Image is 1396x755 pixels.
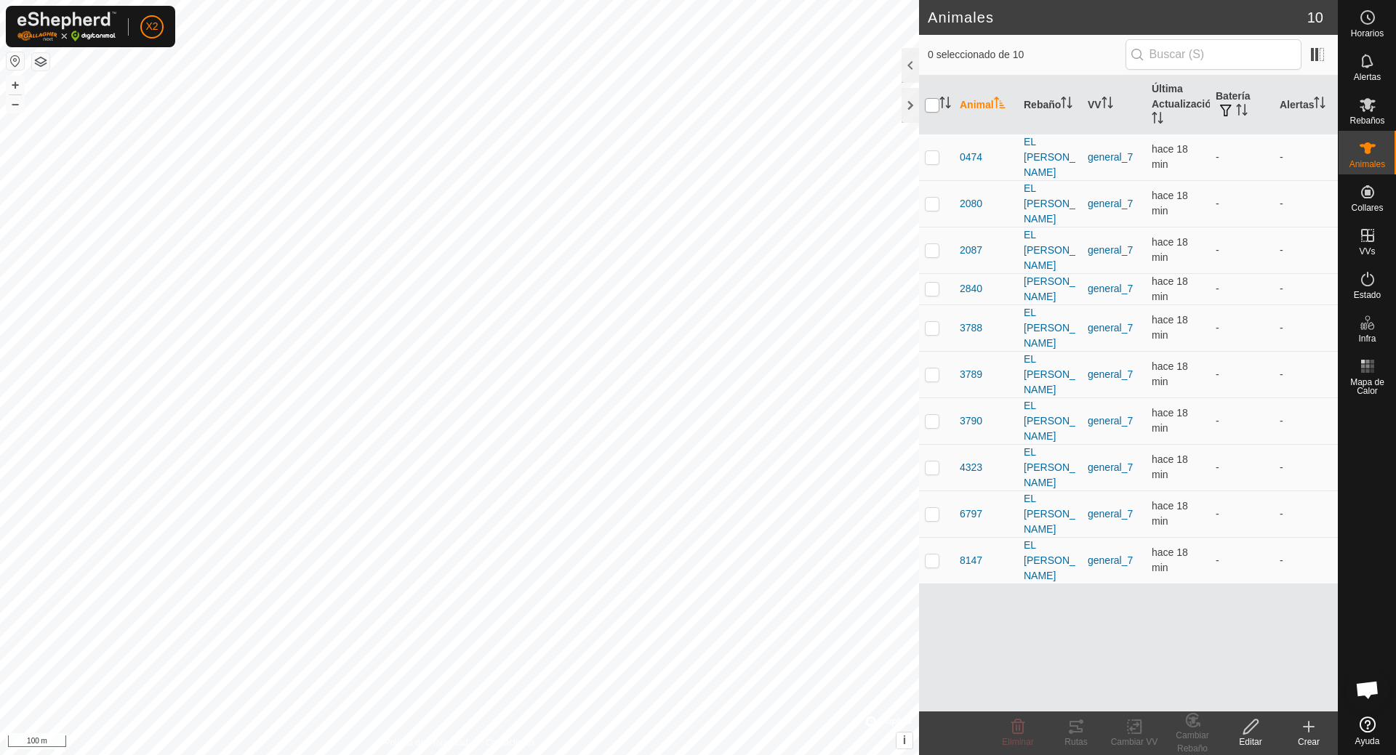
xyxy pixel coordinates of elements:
div: Rutas [1047,735,1105,748]
span: 23 sept 2025, 17:02 [1152,407,1188,434]
a: Política de Privacidad [385,736,468,749]
span: 0474 [960,150,982,165]
span: 23 sept 2025, 17:02 [1152,546,1188,573]
a: general_7 [1088,415,1133,427]
span: X2 [145,19,158,34]
div: EL [PERSON_NAME] [1024,134,1076,180]
td: - [1210,490,1274,537]
p-sorticon: Activar para ordenar [939,99,951,110]
input: Buscar (S) [1126,39,1301,70]
td: - [1210,304,1274,351]
span: Mapa de Calor [1342,378,1392,395]
p-sorticon: Activar para ordenar [1236,106,1248,118]
button: Capas del Mapa [32,53,49,70]
span: i [903,734,906,746]
span: Horarios [1351,29,1384,38]
span: 23 sept 2025, 17:02 [1152,314,1188,341]
td: - [1210,351,1274,397]
div: EL [PERSON_NAME] [1024,181,1076,227]
h2: Animales [928,9,1307,26]
a: general_7 [1088,461,1133,473]
span: 23 sept 2025, 17:02 [1152,453,1188,480]
div: EL [PERSON_NAME] [1024,538,1076,584]
td: - [1210,180,1274,227]
span: 2087 [960,243,982,258]
div: EL [PERSON_NAME] [1024,352,1076,397]
div: [PERSON_NAME] [1024,274,1076,304]
span: 23 sept 2025, 17:02 [1152,190,1188,217]
div: Cambiar VV [1105,735,1163,748]
span: 2840 [960,281,982,296]
a: general_7 [1088,283,1133,294]
span: 23 sept 2025, 17:02 [1152,236,1188,263]
div: Cambiar Rebaño [1163,729,1221,755]
button: – [7,95,24,113]
div: EL [PERSON_NAME] [1024,227,1076,273]
td: - [1274,444,1338,490]
td: - [1274,351,1338,397]
td: - [1274,134,1338,180]
p-sorticon: Activar para ordenar [1314,99,1325,110]
p-sorticon: Activar para ordenar [994,99,1006,110]
th: Animal [954,76,1018,134]
span: 23 sept 2025, 17:02 [1152,360,1188,387]
span: 3788 [960,320,982,336]
p-sorticon: Activar para ordenar [1152,114,1163,126]
button: Restablecer Mapa [7,52,24,70]
td: - [1274,273,1338,304]
div: EL [PERSON_NAME] [1024,398,1076,444]
a: general_7 [1088,151,1133,163]
th: Alertas [1274,76,1338,134]
div: Crear [1280,735,1338,748]
span: 3790 [960,413,982,429]
div: EL [PERSON_NAME] [1024,491,1076,537]
div: Chat abierto [1346,668,1389,711]
td: - [1210,397,1274,444]
td: - [1274,397,1338,444]
span: 0 seleccionado de 10 [928,47,1126,62]
a: general_7 [1088,244,1133,256]
td: - [1274,180,1338,227]
td: - [1210,537,1274,584]
th: Última Actualización [1146,76,1210,134]
a: general_7 [1088,368,1133,380]
span: Collares [1351,203,1383,212]
span: 23 sept 2025, 17:02 [1152,275,1188,302]
span: 6797 [960,506,982,522]
a: general_7 [1088,198,1133,209]
a: Ayuda [1339,711,1396,751]
span: Infra [1358,334,1376,343]
td: - [1274,227,1338,273]
div: EL [PERSON_NAME] [1024,305,1076,351]
span: Eliminar [1002,737,1033,747]
td: - [1274,537,1338,584]
span: 2080 [960,196,982,211]
td: - [1210,444,1274,490]
img: Logo Gallagher [17,12,116,41]
span: Estado [1354,291,1381,299]
p-sorticon: Activar para ordenar [1102,99,1113,110]
a: general_7 [1088,322,1133,334]
a: general_7 [1088,508,1133,520]
span: Animales [1349,160,1385,169]
span: 23 sept 2025, 17:02 [1152,500,1188,527]
button: + [7,76,24,94]
th: VV [1082,76,1146,134]
span: Alertas [1354,73,1381,81]
td: - [1210,273,1274,304]
a: general_7 [1088,554,1133,566]
th: Batería [1210,76,1274,134]
span: VVs [1359,247,1375,256]
td: - [1210,134,1274,180]
td: - [1274,490,1338,537]
div: Editar [1221,735,1280,748]
span: Rebaños [1349,116,1384,125]
span: Ayuda [1355,737,1380,746]
span: 10 [1307,7,1323,28]
span: 23 sept 2025, 17:02 [1152,143,1188,170]
span: 8147 [960,553,982,568]
div: EL [PERSON_NAME] [1024,445,1076,490]
td: - [1274,304,1338,351]
th: Rebaño [1018,76,1082,134]
span: 3789 [960,367,982,382]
